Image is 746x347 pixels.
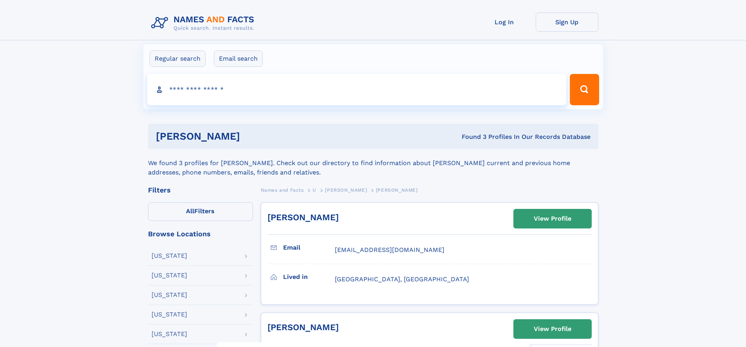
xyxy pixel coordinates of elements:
[534,320,571,338] div: View Profile
[570,74,599,105] button: Search Button
[261,185,304,195] a: Names and Facts
[150,50,206,67] label: Regular search
[152,311,187,318] div: [US_STATE]
[152,253,187,259] div: [US_STATE]
[534,210,571,228] div: View Profile
[147,74,567,105] input: search input
[283,241,335,254] h3: Email
[148,149,598,177] div: We found 3 profiles for [PERSON_NAME]. Check out our directory to find information about [PERSON_...
[148,187,253,194] div: Filters
[214,50,263,67] label: Email search
[473,13,536,32] a: Log In
[156,131,351,141] h1: [PERSON_NAME]
[148,13,261,34] img: Logo Names and Facts
[312,185,316,195] a: U
[148,230,253,237] div: Browse Locations
[283,270,335,284] h3: Lived in
[536,13,598,32] a: Sign Up
[267,322,339,332] a: [PERSON_NAME]
[335,246,444,254] span: [EMAIL_ADDRESS][DOMAIN_NAME]
[376,187,418,193] span: [PERSON_NAME]
[514,209,591,228] a: View Profile
[325,185,367,195] a: [PERSON_NAME]
[514,320,591,338] a: View Profile
[325,187,367,193] span: [PERSON_NAME]
[152,331,187,337] div: [US_STATE]
[152,272,187,279] div: [US_STATE]
[152,292,187,298] div: [US_STATE]
[351,133,591,141] div: Found 3 Profiles In Our Records Database
[148,202,253,221] label: Filters
[312,187,316,193] span: U
[186,207,194,215] span: All
[335,275,469,283] span: [GEOGRAPHIC_DATA], [GEOGRAPHIC_DATA]
[267,212,339,222] a: [PERSON_NAME]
